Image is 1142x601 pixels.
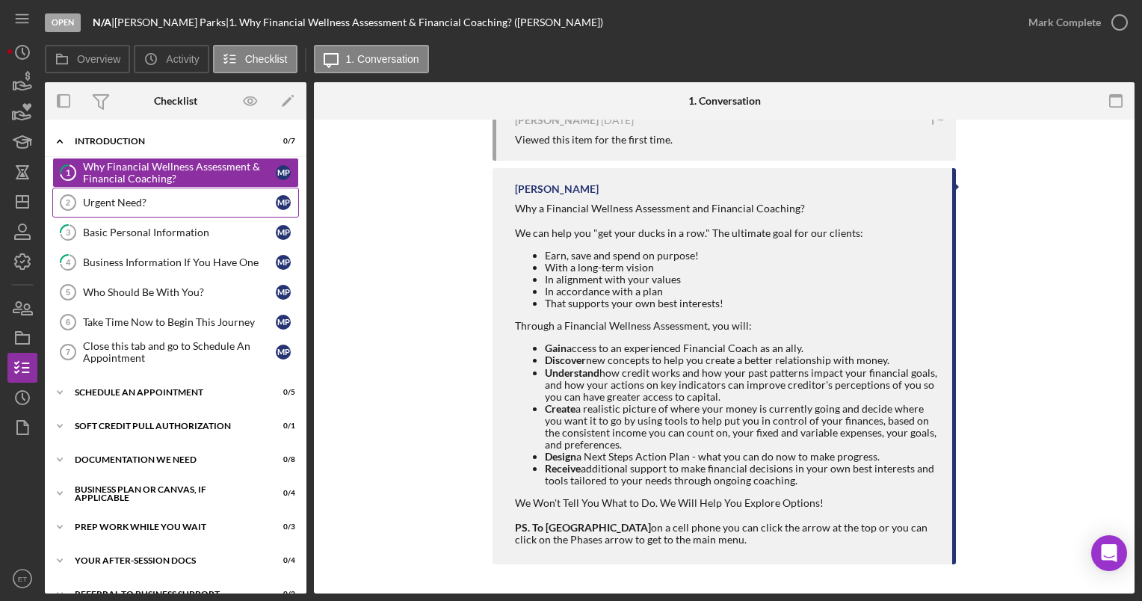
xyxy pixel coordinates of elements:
[276,225,291,240] div: M P
[515,114,599,126] div: [PERSON_NAME]
[52,337,299,367] a: 7Close this tab and go to Schedule An AppointmentMP
[545,286,937,298] li: In accordance with a plan
[276,165,291,180] div: M P
[66,348,70,357] tspan: 7
[66,198,70,207] tspan: 2
[545,462,581,475] strong: Receive
[18,575,27,583] text: ET
[545,403,937,451] li: a realistic picture of where your money is currently going and decide where you want it to go by ...
[66,167,70,177] tspan: 1
[66,318,70,327] tspan: 6
[545,262,937,274] li: With a long-term vision
[545,402,575,415] strong: Create
[52,158,299,188] a: 1Why Financial Wellness Assessment & Financial Coaching?MP
[268,489,295,498] div: 0 / 4
[75,455,258,464] div: Documentation We Need
[245,53,288,65] label: Checklist
[66,257,71,267] tspan: 4
[545,463,937,487] li: additional support to make financial decisions in your own best interests and tools tailored to y...
[66,288,70,297] tspan: 5
[515,522,937,546] div: on a cell phone you can click the arrow at the top or you can click on the Phases arrow to get to...
[77,53,120,65] label: Overview
[515,320,937,487] div: Through a Financial Wellness Assessment, you will:
[52,277,299,307] a: 5Who Should Be With You?MP
[314,45,429,73] button: 1. Conversation
[276,315,291,330] div: M P
[166,53,199,65] label: Activity
[134,45,209,73] button: Activity
[75,388,258,397] div: Schedule An Appointment
[75,556,258,565] div: Your After-Session Docs
[154,95,197,107] div: Checklist
[114,16,229,28] div: [PERSON_NAME] Parks |
[1028,7,1101,37] div: Mark Complete
[268,556,295,565] div: 0 / 4
[515,134,673,146] div: Viewed this item for the first time.
[515,203,937,309] div: Why a Financial Wellness Assessment and Financial Coaching? We can help you "get your ducks in a ...
[66,227,70,237] tspan: 3
[545,354,586,366] strong: Discover
[75,590,258,599] div: Referral to Business Support
[83,256,276,268] div: Business Information If You Have One
[276,285,291,300] div: M P
[75,422,258,431] div: Soft Credit Pull Authorization
[268,523,295,531] div: 0 / 3
[268,137,295,146] div: 0 / 7
[45,45,130,73] button: Overview
[93,16,114,28] div: |
[83,161,276,185] div: Why Financial Wellness Assessment & Financial Coaching?
[268,388,295,397] div: 0 / 5
[276,195,291,210] div: M P
[93,16,111,28] b: N/A
[268,455,295,464] div: 0 / 8
[75,137,258,146] div: Introduction
[545,342,937,354] li: access to an experienced Financial Coach as an ally.
[52,307,299,337] a: 6Take Time Now to Begin This JourneyMP
[83,226,276,238] div: Basic Personal Information
[545,274,937,286] li: In alignment with your values
[52,218,299,247] a: 3Basic Personal InformationMP
[1013,7,1135,37] button: Mark Complete
[83,340,276,364] div: Close this tab and go to Schedule An Appointment
[346,53,419,65] label: 1. Conversation
[83,286,276,298] div: Who Should Be With You?
[83,197,276,209] div: Urgent Need?
[515,521,651,534] strong: PS. To [GEOGRAPHIC_DATA]
[213,45,297,73] button: Checklist
[52,188,299,218] a: 2Urgent Need?MP
[601,114,634,126] time: 2025-08-10 01:14
[1091,535,1127,571] div: Open Intercom Messenger
[83,316,276,328] div: Take Time Now to Begin This Journey
[75,485,258,502] div: Business Plan or Canvas, if applicable
[545,250,937,262] li: Earn, save and spend on purpose!
[545,367,937,403] li: how credit works and how your past patterns impact your financial goals, and how your actions on ...
[545,298,937,309] li: That supports your own best interests!
[545,451,937,463] li: a Next Steps Action Plan - what you can do now to make progress.
[545,366,599,379] strong: Understand
[268,590,295,599] div: 0 / 2
[545,342,567,354] strong: Gain
[276,255,291,270] div: M P
[276,345,291,360] div: M P
[545,354,937,366] li: new concepts to help you create a better relationship with money.
[545,450,576,463] strong: Design
[45,13,81,32] div: Open
[268,422,295,431] div: 0 / 1
[515,183,599,195] div: [PERSON_NAME]
[515,497,937,509] div: We Won't Tell You What to Do. We Will Help You Explore Options!
[688,95,761,107] div: 1. Conversation
[52,247,299,277] a: 4Business Information If You Have OneMP
[75,523,258,531] div: Prep Work While You Wait
[7,564,37,594] button: ET
[229,16,603,28] div: 1. Why Financial Wellness Assessment & Financial Coaching? ([PERSON_NAME])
